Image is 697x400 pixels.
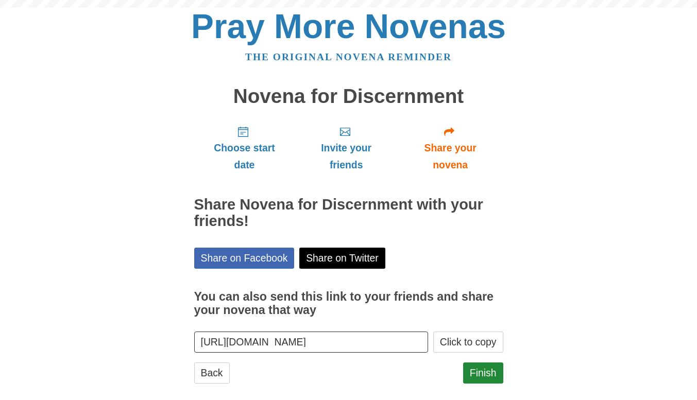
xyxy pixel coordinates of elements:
[398,117,503,179] a: Share your novena
[433,332,503,353] button: Click to copy
[194,362,230,384] a: Back
[245,51,452,62] a: The original novena reminder
[205,140,285,173] span: Choose start date
[305,140,387,173] span: Invite your friends
[194,85,503,108] h1: Novena for Discernment
[194,290,503,317] h3: You can also send this link to your friends and share your novena that way
[194,248,295,269] a: Share on Facebook
[463,362,503,384] a: Finish
[295,117,397,179] a: Invite your friends
[408,140,493,173] span: Share your novena
[194,117,295,179] a: Choose start date
[194,197,503,230] h2: Share Novena for Discernment with your friends!
[191,7,506,45] a: Pray More Novenas
[299,248,385,269] a: Share on Twitter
